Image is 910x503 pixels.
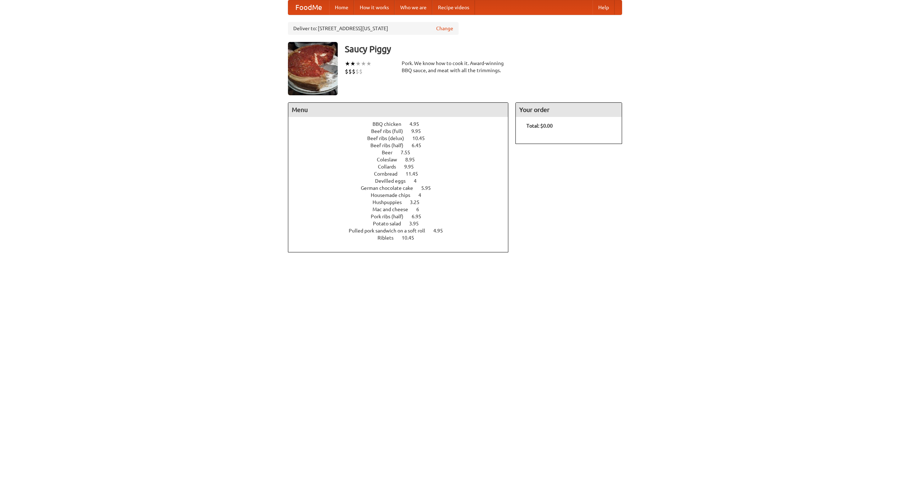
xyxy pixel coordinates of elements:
span: Mac and cheese [373,207,415,212]
div: Pork. We know how to cook it. Award-winning BBQ sauce, and meat with all the trimmings. [402,60,508,74]
span: Hushpuppies [373,199,409,205]
li: ★ [366,60,371,68]
li: ★ [355,60,361,68]
span: Devilled eggs [375,178,413,184]
a: Cornbread 11.45 [374,171,431,177]
h4: Your order [516,103,622,117]
div: Deliver to: [STREET_ADDRESS][US_STATE] [288,22,459,35]
span: BBQ chicken [373,121,408,127]
a: Beef ribs (half) 6.45 [370,143,434,148]
a: Devilled eggs 4 [375,178,430,184]
li: $ [348,68,352,75]
a: How it works [354,0,395,15]
a: German chocolate cake 5.95 [361,185,444,191]
span: 4.95 [433,228,450,234]
span: Beef ribs (full) [371,128,410,134]
li: ★ [350,60,355,68]
span: 9.95 [404,164,421,170]
li: $ [345,68,348,75]
a: Who we are [395,0,432,15]
span: 8.95 [405,157,422,162]
li: $ [359,68,363,75]
span: 10.45 [402,235,421,241]
span: 6.45 [412,143,428,148]
span: Coleslaw [377,157,404,162]
a: Hushpuppies 3.25 [373,199,433,205]
li: ★ [361,60,366,68]
span: 4 [418,192,428,198]
a: Home [329,0,354,15]
a: Mac and cheese 6 [373,207,432,212]
span: 10.45 [412,135,432,141]
span: Pork ribs (half) [371,214,411,219]
a: Housemade chips 4 [371,192,434,198]
a: Pork ribs (half) 6.95 [371,214,434,219]
span: 6.95 [412,214,428,219]
img: angular.jpg [288,42,338,95]
span: 4 [414,178,424,184]
a: Recipe videos [432,0,475,15]
a: Help [593,0,615,15]
span: 5.95 [421,185,438,191]
span: Beef ribs (half) [370,143,411,148]
span: Beer [382,150,400,155]
span: 7.55 [401,150,417,155]
b: Total: $0.00 [526,123,553,129]
li: ★ [345,60,350,68]
span: 3.95 [409,221,426,226]
span: German chocolate cake [361,185,420,191]
a: Beef ribs (full) 9.95 [371,128,434,134]
span: Housemade chips [371,192,417,198]
span: 9.95 [411,128,428,134]
span: 6 [416,207,426,212]
a: BBQ chicken 4.95 [373,121,432,127]
a: Coleslaw 8.95 [377,157,428,162]
a: Collards 9.95 [378,164,427,170]
a: Change [436,25,453,32]
span: 11.45 [406,171,425,177]
span: Riblets [378,235,401,241]
span: 4.95 [409,121,426,127]
h3: Saucy Piggy [345,42,622,56]
span: Collards [378,164,403,170]
a: Beer 7.55 [382,150,423,155]
span: 3.25 [410,199,427,205]
a: Pulled pork sandwich on a soft roll 4.95 [349,228,456,234]
span: Pulled pork sandwich on a soft roll [349,228,432,234]
span: Cornbread [374,171,405,177]
a: Riblets 10.45 [378,235,427,241]
a: Beef ribs (delux) 10.45 [367,135,438,141]
span: Beef ribs (delux) [367,135,411,141]
a: FoodMe [288,0,329,15]
li: $ [355,68,359,75]
li: $ [352,68,355,75]
h4: Menu [288,103,508,117]
a: Potato salad 3.95 [373,221,432,226]
span: Potato salad [373,221,408,226]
